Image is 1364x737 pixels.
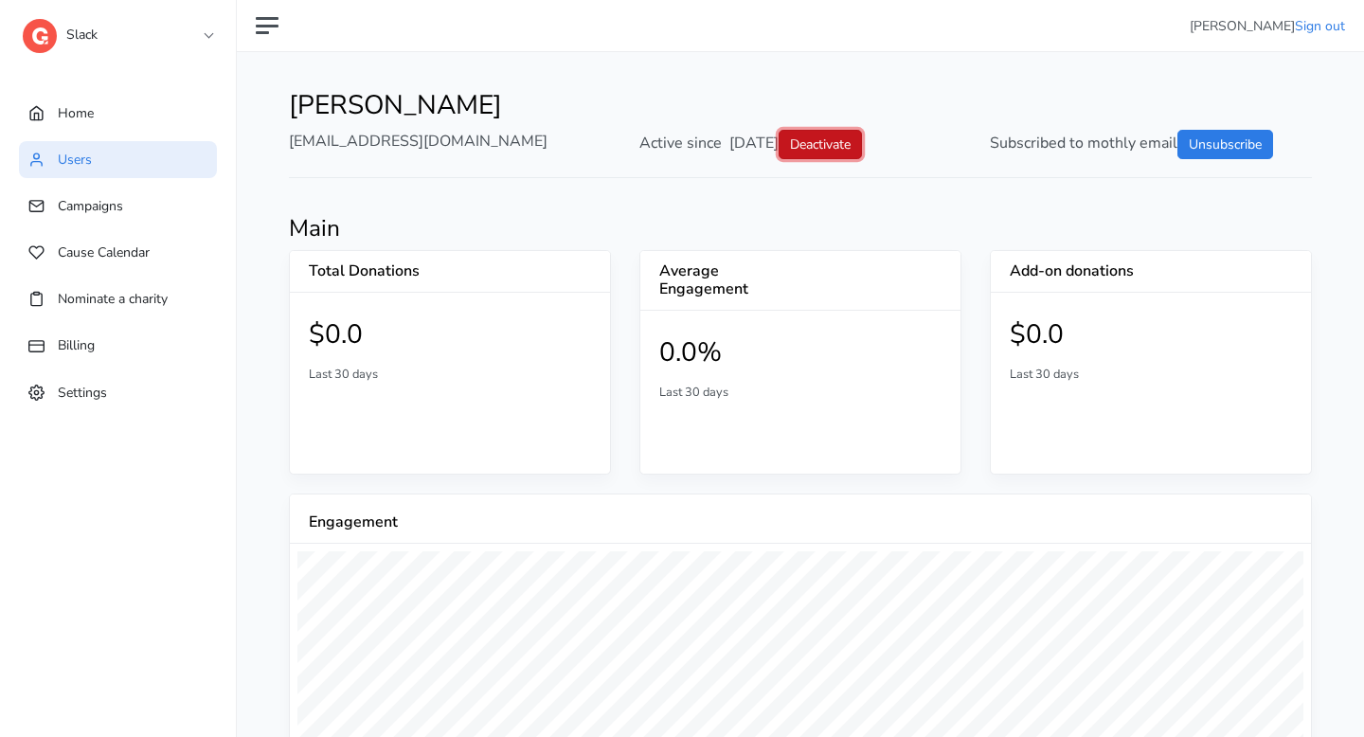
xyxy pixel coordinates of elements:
[19,188,217,225] a: Campaigns
[19,95,217,132] a: Home
[309,262,450,280] h5: Total Donations
[1010,366,1292,384] p: Last 30 days
[58,104,94,122] span: Home
[625,130,976,159] div: Active since [DATE]
[1010,319,1292,351] h1: $0.0
[19,327,217,364] a: Billing
[659,337,942,369] h1: 0.0%
[19,234,217,271] a: Cause Calendar
[779,130,862,159] a: Deactivate
[289,90,1312,122] h1: [PERSON_NAME]
[1177,130,1273,159] a: Unsubscribe
[58,383,107,401] span: Settings
[19,280,217,317] a: Nominate a charity
[19,141,217,178] a: Users
[309,319,591,351] h1: $0.0
[23,13,212,47] a: Slack
[58,197,123,215] span: Campaigns
[1190,16,1345,36] li: [PERSON_NAME]
[309,513,800,531] h5: Engagement
[289,215,1312,243] h2: Main
[58,151,92,169] span: Users
[58,243,150,261] span: Cause Calendar
[659,262,800,298] h5: Average Engagement
[659,384,942,402] p: Last 30 days
[976,130,1326,159] div: Subscribed to mothly email
[58,336,95,354] span: Billing
[23,19,57,53] img: logo-dashboard-4662da770dd4bea1a8774357aa970c5cb092b4650ab114813ae74da458e76571.svg
[309,366,591,384] p: Last 30 days
[275,130,625,159] div: [EMAIL_ADDRESS][DOMAIN_NAME]
[58,290,168,308] span: Nominate a charity
[1010,262,1151,280] h5: Add-on donations
[1295,17,1345,35] a: Sign out
[19,374,217,411] a: Settings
